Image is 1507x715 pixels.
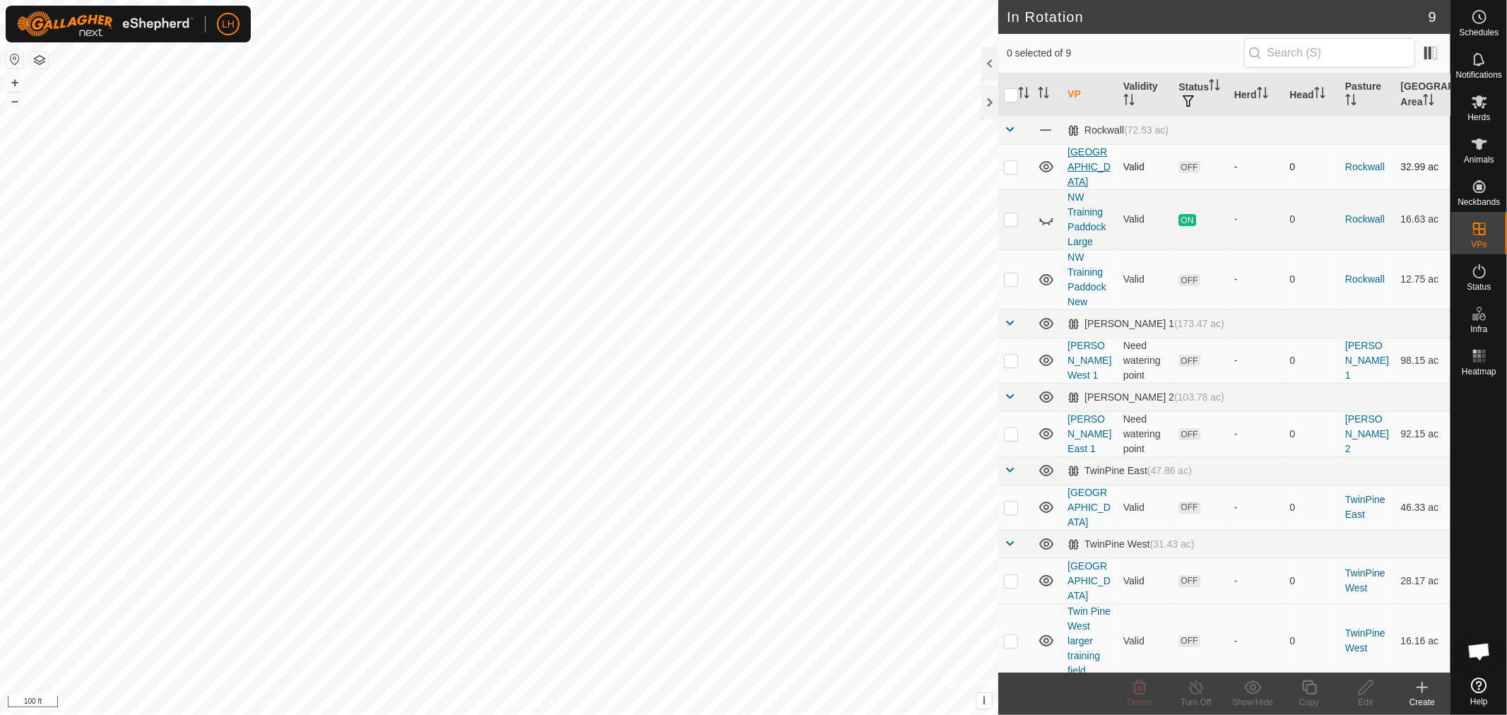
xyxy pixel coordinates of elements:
div: - [1234,427,1279,442]
td: Valid [1118,558,1174,603]
td: Valid [1118,189,1174,249]
span: Delete [1128,697,1152,707]
span: 0 selected of 9 [1007,46,1244,61]
span: OFF [1178,502,1200,514]
div: TwinPine West [1068,538,1194,550]
a: [PERSON_NAME] West 1 [1068,340,1111,381]
p-sorticon: Activate to sort [1423,96,1434,107]
th: Validity [1118,73,1174,117]
a: NW Training Paddock Large [1068,191,1106,247]
a: Privacy Policy [444,697,497,709]
td: 12.75 ac [1395,249,1450,309]
td: Valid [1118,144,1174,189]
a: NW Training Paddock New [1068,252,1106,307]
div: - [1234,500,1279,515]
p-sorticon: Activate to sort [1314,89,1325,100]
div: [PERSON_NAME] 2 [1068,391,1224,403]
td: 0 [1284,411,1340,456]
span: (72.53 ac) [1124,124,1169,136]
span: OFF [1178,635,1200,647]
p-sorticon: Activate to sort [1018,89,1029,100]
th: Herd [1229,73,1284,117]
td: 92.15 ac [1395,411,1450,456]
button: i [976,693,992,709]
span: Notifications [1456,71,1502,79]
div: Turn Off [1168,696,1224,709]
a: Help [1451,672,1507,711]
a: Rockwall [1345,213,1385,225]
th: Head [1284,73,1340,117]
span: OFF [1178,355,1200,367]
div: - [1234,574,1279,589]
img: Gallagher Logo [17,11,194,37]
span: (47.86 ac) [1147,465,1192,476]
a: [GEOGRAPHIC_DATA] [1068,487,1111,528]
td: Need watering point [1118,411,1174,456]
td: 0 [1284,603,1340,678]
span: OFF [1178,161,1200,173]
td: Need watering point [1118,338,1174,383]
button: Reset Map [6,51,23,68]
th: Status [1173,73,1229,117]
td: 0 [1284,558,1340,603]
a: [GEOGRAPHIC_DATA] [1068,560,1111,601]
span: Infra [1470,325,1487,333]
span: Schedules [1459,28,1499,37]
p-sorticon: Activate to sort [1209,81,1220,93]
a: TwinPine West [1345,567,1385,593]
p-sorticon: Activate to sort [1123,96,1135,107]
span: Animals [1464,155,1494,164]
span: i [983,695,986,707]
span: Help [1470,697,1488,706]
th: Pasture [1340,73,1395,117]
td: 28.17 ac [1395,558,1450,603]
a: TwinPine West [1345,627,1385,654]
a: Rockwall [1345,161,1385,172]
span: VPs [1471,240,1487,249]
span: ON [1178,214,1195,226]
button: Map Layers [31,52,48,69]
div: Open chat [1458,630,1501,673]
span: Neckbands [1458,198,1500,206]
span: Status [1467,283,1491,291]
div: - [1234,160,1279,175]
a: Contact Us [513,697,555,709]
h2: In Rotation [1007,8,1429,25]
span: Heatmap [1462,367,1496,376]
button: + [6,74,23,91]
p-sorticon: Activate to sort [1345,96,1357,107]
th: [GEOGRAPHIC_DATA] Area [1395,73,1450,117]
div: Copy [1281,696,1337,709]
th: VP [1062,73,1118,117]
div: Edit [1337,696,1394,709]
td: 46.33 ac [1395,485,1450,530]
td: 98.15 ac [1395,338,1450,383]
td: Valid [1118,603,1174,678]
td: 16.63 ac [1395,189,1450,249]
a: TwinPine East [1345,494,1385,520]
span: (31.43 ac) [1150,538,1194,550]
a: [GEOGRAPHIC_DATA] [1068,146,1111,187]
div: Rockwall [1068,124,1169,136]
div: - [1234,272,1279,287]
a: [PERSON_NAME] 2 [1345,413,1389,454]
input: Search (S) [1244,38,1415,68]
span: Herds [1467,113,1490,122]
a: Twin Pine West larger training field [1068,605,1111,676]
div: [PERSON_NAME] 1 [1068,318,1224,330]
td: Valid [1118,249,1174,309]
p-sorticon: Activate to sort [1038,89,1049,100]
span: LH [222,17,235,32]
span: OFF [1178,575,1200,587]
td: 0 [1284,485,1340,530]
div: Show/Hide [1224,696,1281,709]
div: - [1234,353,1279,368]
td: 32.99 ac [1395,144,1450,189]
div: - [1234,634,1279,649]
div: Create [1394,696,1450,709]
a: [PERSON_NAME] East 1 [1068,413,1111,454]
a: [PERSON_NAME] 1 [1345,340,1389,381]
div: - [1234,212,1279,227]
div: TwinPine East [1068,465,1192,477]
td: 0 [1284,144,1340,189]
